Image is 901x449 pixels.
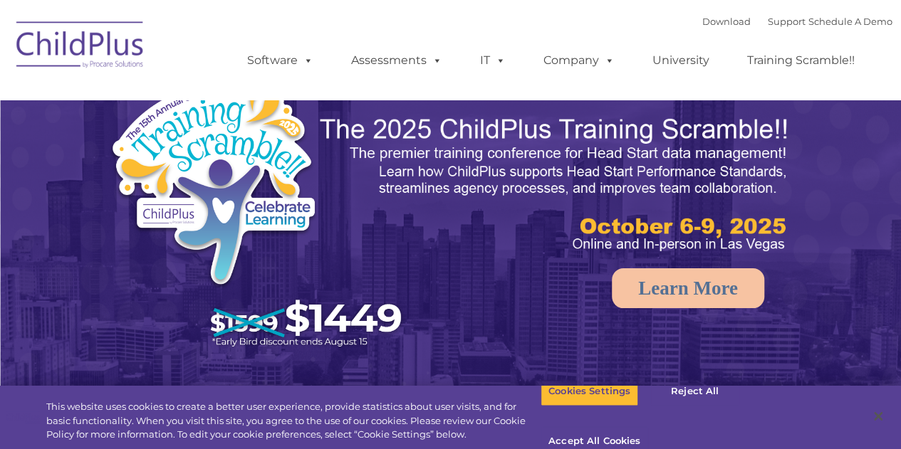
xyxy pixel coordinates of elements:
[650,376,739,406] button: Reject All
[337,46,457,75] a: Assessments
[9,11,152,83] img: ChildPlus by Procare Solutions
[541,376,638,406] button: Cookies Settings
[46,400,541,442] div: This website uses cookies to create a better user experience, provide statistics about user visit...
[702,16,892,27] font: |
[863,401,894,432] button: Close
[612,268,764,308] a: Learn More
[233,46,328,75] a: Software
[733,46,869,75] a: Training Scramble!!
[466,46,520,75] a: IT
[808,16,892,27] a: Schedule A Demo
[198,152,259,163] span: Phone number
[198,94,241,105] span: Last name
[638,46,724,75] a: University
[702,16,751,27] a: Download
[768,16,806,27] a: Support
[529,46,629,75] a: Company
